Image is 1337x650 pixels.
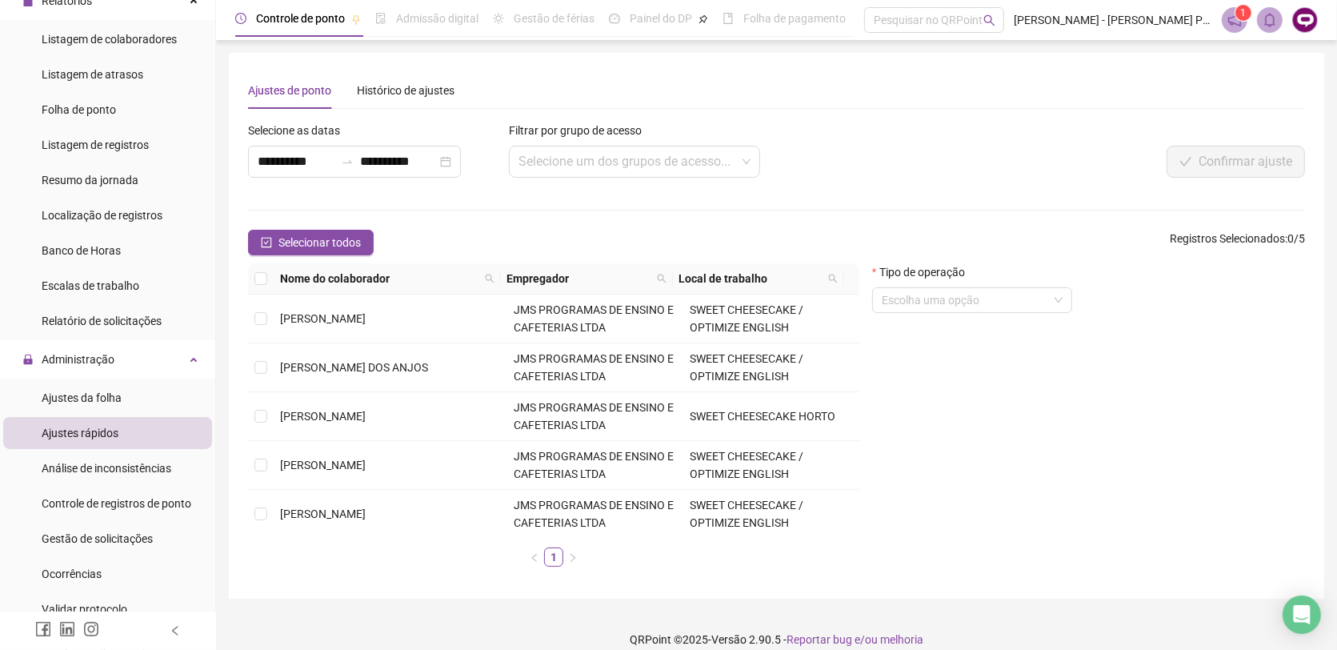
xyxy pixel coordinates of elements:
span: Ocorrências [42,568,102,580]
span: [PERSON_NAME] [280,312,366,325]
li: Página anterior [525,548,544,567]
span: Local de trabalho [679,270,823,287]
span: search [654,267,670,291]
span: 1 [1241,7,1247,18]
span: lock [22,354,34,365]
span: left [170,625,181,636]
span: Administração [42,353,114,366]
button: Selecionar todos [248,230,374,255]
span: search [657,274,666,283]
li: Próxima página [563,548,582,567]
span: JMS PROGRAMAS DE ENSINO E CAFETERIAS LTDA [514,303,674,334]
button: right [563,548,582,567]
span: sun [493,13,504,24]
span: Folha de pagamento [743,12,846,25]
span: clock-circle [235,13,246,24]
span: pushpin [351,14,361,24]
li: 1 [544,548,563,567]
span: search [825,267,841,291]
span: dashboard [609,13,620,24]
label: Tipo de operação [872,263,975,281]
span: JMS PROGRAMAS DE ENSINO E CAFETERIAS LTDA [514,450,674,480]
button: left [525,548,544,567]
a: 1 [545,548,562,566]
span: JMS PROGRAMAS DE ENSINO E CAFETERIAS LTDA [514,352,674,383]
span: linkedin [59,621,75,637]
span: Localização de registros [42,209,162,222]
sup: 1 [1235,5,1251,21]
span: [PERSON_NAME] [280,508,366,520]
span: instagram [83,621,99,637]
span: Listagem de colaboradores [42,33,177,46]
span: Resumo da jornada [42,174,138,187]
span: file-done [375,13,386,24]
span: to [341,155,354,168]
span: Gestão de férias [514,12,594,25]
span: search [482,267,498,291]
span: Gestão de solicitações [42,532,153,545]
span: Listagem de registros [42,138,149,151]
div: Open Intercom Messenger [1283,596,1321,634]
span: right [568,553,578,563]
span: bell [1263,13,1277,27]
span: Relatório de solicitações [42,315,162,327]
span: Registros Selecionados [1170,232,1285,245]
span: Folha de ponto [42,103,116,116]
span: Controle de registros de ponto [42,497,191,510]
span: pushpin [699,14,708,24]
span: Nome do colaborador [280,270,478,287]
span: Controle de ponto [256,12,345,25]
span: Análise de inconsistências [42,462,171,475]
span: book [723,13,734,24]
span: notification [1227,13,1242,27]
span: SWEET CHEESECAKE / OPTIMIZE ENGLISH [690,303,803,334]
span: search [485,274,494,283]
span: : 0 / 5 [1170,230,1305,255]
span: SWEET CHEESECAKE HORTO [690,410,835,423]
span: check-square [261,237,272,248]
span: Ajustes rápidos [42,427,118,439]
div: Ajustes de ponto [248,82,331,99]
span: facebook [35,621,51,637]
span: Validar protocolo [42,603,127,616]
span: search [983,14,995,26]
span: [PERSON_NAME] - [PERSON_NAME] PROGRAMAS DE ENSINO E CAFE [1014,11,1212,29]
span: SWEET CHEESECAKE / OPTIMIZE ENGLISH [690,450,803,480]
div: Histórico de ajustes [357,82,454,99]
span: [PERSON_NAME] [280,459,366,471]
span: SWEET CHEESECAKE / OPTIMIZE ENGLISH [690,499,803,529]
span: swap-right [341,155,354,168]
span: Empregador [507,270,650,287]
img: 60618 [1293,8,1317,32]
span: JMS PROGRAMAS DE ENSINO E CAFETERIAS LTDA [514,401,674,431]
span: Selecionar todos [278,234,361,251]
span: Listagem de atrasos [42,68,143,81]
span: Ajustes da folha [42,391,122,404]
span: Banco de Horas [42,244,121,257]
span: Escalas de trabalho [42,279,139,292]
label: Selecione as datas [248,122,350,139]
label: Filtrar por grupo de acesso [509,122,652,139]
span: SWEET CHEESECAKE / OPTIMIZE ENGLISH [690,352,803,383]
span: [PERSON_NAME] [280,410,366,423]
span: Reportar bug e/ou melhoria [787,633,923,646]
span: [PERSON_NAME] DOS ANJOS [280,361,428,374]
span: Versão [711,633,747,646]
button: Confirmar ajuste [1167,146,1305,178]
span: Admissão digital [396,12,478,25]
span: left [530,553,539,563]
span: Painel do DP [630,12,692,25]
span: JMS PROGRAMAS DE ENSINO E CAFETERIAS LTDA [514,499,674,529]
span: search [828,274,838,283]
